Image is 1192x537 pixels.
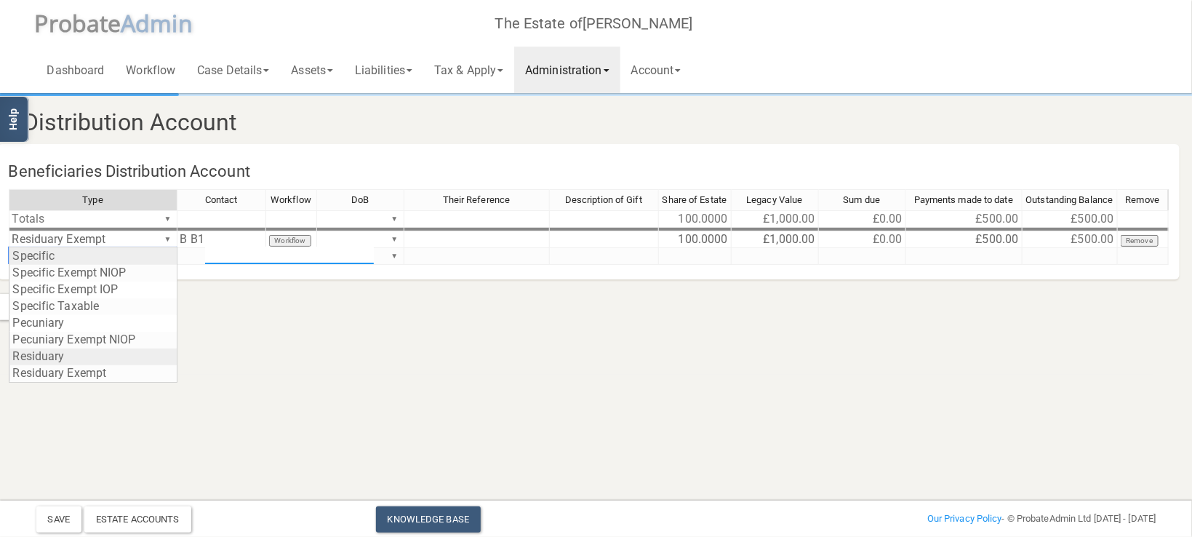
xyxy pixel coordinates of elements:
div: Estate Accounts [84,506,191,533]
span: Contact [205,194,238,205]
span: Legacy Value [746,194,802,205]
td: Residuary [9,349,177,365]
span: Outstanding Balance [1026,194,1113,205]
td: Residuary Exempt [9,365,177,382]
td: Pecuniary Exempt NIOP [9,332,177,349]
a: Knowledge Base [376,506,481,533]
td: £500.00 [1023,231,1118,248]
td: Residuary Exempt [9,231,177,248]
td: Totals [9,210,177,228]
a: Assets [280,47,344,93]
span: DoB [351,194,369,205]
td: £500.00 [1023,210,1118,228]
span: Description of Gift [565,194,642,205]
span: P [35,7,121,39]
td: £500.00 [906,210,1023,228]
td: Pecuniary [9,315,177,332]
td: £500.00 [906,231,1023,248]
td: Specific Exempt IOP [9,282,177,298]
td: 100.0000 [659,210,732,228]
span: A [121,7,193,39]
td: £0.00 [819,231,906,248]
div: ▼ [389,231,401,247]
a: Liabilities [344,47,423,93]
a: Our Privacy Policy [927,513,1002,524]
td: Specific [9,247,177,265]
span: Type [82,194,103,205]
div: ▼ [389,211,401,226]
td: 100.0000 [659,231,732,248]
a: Case Details [186,47,280,93]
a: Workflow [115,47,186,93]
button: Save [36,506,81,533]
span: Remove [1126,194,1160,205]
span: Payments made to date [914,194,1013,205]
span: dmin [135,7,192,39]
span: Workflow [271,194,311,205]
a: Administration [514,47,620,93]
td: B B1 [177,231,266,248]
span: Their Reference [443,194,511,205]
td: Specific Taxable [9,298,177,315]
div: - © ProbateAdmin Ltd [DATE] - [DATE] [786,510,1167,528]
div: ▼ [389,248,401,263]
a: Account [620,47,692,93]
td: £1,000.00 [732,231,819,248]
td: Specific Exempt NIOP [9,265,177,282]
div: ▼ [162,231,174,247]
a: Dashboard [36,47,116,93]
button: Workflow [269,235,312,247]
span: Sum due [844,194,881,205]
div: ▼ [162,211,174,226]
span: robate [49,7,121,39]
span: Share of Estate [663,194,727,205]
a: Tax & Apply [423,47,514,93]
button: Remove [1121,235,1159,247]
td: £1,000.00 [732,210,819,228]
td: £0.00 [819,210,906,228]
